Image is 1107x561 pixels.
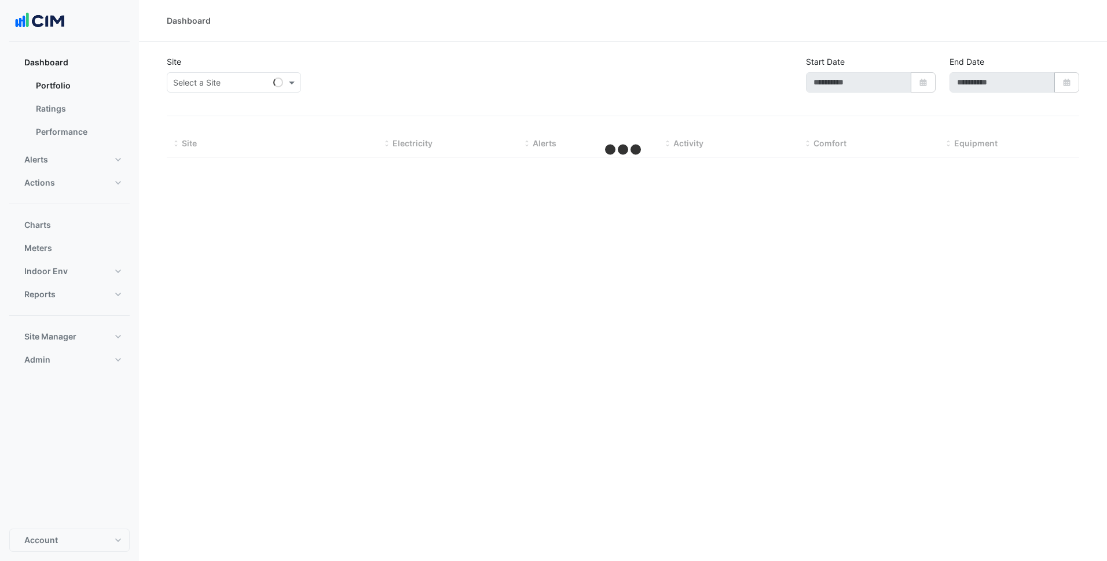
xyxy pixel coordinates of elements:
button: Alerts [9,148,130,171]
label: End Date [950,56,984,68]
span: Admin [24,354,50,366]
a: Performance [27,120,130,143]
span: Equipment [954,138,998,148]
span: Alerts [24,154,48,165]
span: Meters [24,242,52,254]
button: Site Manager [9,325,130,348]
a: Ratings [27,97,130,120]
span: Activity [673,138,703,148]
button: Actions [9,171,130,194]
span: Site [182,138,197,148]
div: Dashboard [167,14,211,27]
button: Meters [9,237,130,260]
label: Site [167,56,181,68]
span: Dashboard [24,57,68,68]
span: Account [24,534,58,546]
span: Indoor Env [24,265,68,277]
a: Portfolio [27,74,130,97]
button: Charts [9,213,130,237]
span: Reports [24,289,56,300]
label: Start Date [806,56,845,68]
span: Charts [24,219,51,231]
button: Reports [9,283,130,306]
button: Admin [9,348,130,371]
div: Dashboard [9,74,130,148]
span: Alerts [533,138,556,148]
img: Company Logo [14,9,66,32]
span: Electricity [393,138,432,148]
span: Actions [24,177,55,189]
button: Account [9,529,130,552]
button: Dashboard [9,51,130,74]
span: Site Manager [24,331,76,342]
button: Indoor Env [9,260,130,283]
span: Comfort [813,138,846,148]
